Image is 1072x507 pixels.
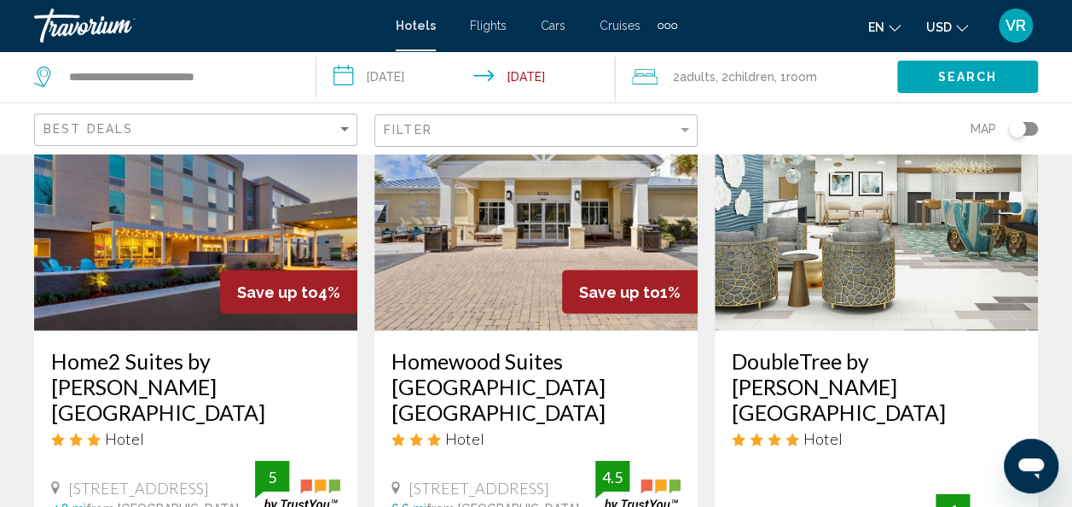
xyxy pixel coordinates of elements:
[391,347,681,424] a: Homewood Suites [GEOGRAPHIC_DATA] [GEOGRAPHIC_DATA]
[34,57,357,330] img: Hotel image
[715,57,1038,330] img: Hotel image
[926,20,952,34] span: USD
[732,347,1021,424] a: DoubleTree by [PERSON_NAME] [GEOGRAPHIC_DATA]
[774,65,817,89] span: , 1
[470,19,507,32] a: Flights
[374,57,698,330] img: Hotel image
[384,123,432,137] span: Filter
[673,65,716,89] span: 2
[105,428,144,447] span: Hotel
[716,65,774,89] span: , 2
[897,61,1038,92] button: Search
[34,9,379,43] a: Travorium
[255,466,289,487] div: 5
[658,12,677,39] button: Extra navigation items
[43,122,133,136] span: Best Deals
[391,428,681,447] div: 3 star Hotel
[562,270,698,313] div: 1%
[971,117,996,141] span: Map
[396,19,436,32] a: Hotels
[374,114,698,149] button: Filter
[615,51,897,102] button: Travelers: 2 adults, 2 children
[994,8,1038,44] button: User Menu
[237,283,318,300] span: Save up to
[868,15,901,39] button: Change language
[803,428,843,447] span: Hotel
[541,19,565,32] a: Cars
[680,70,716,84] span: Adults
[68,478,209,497] span: [STREET_ADDRESS]
[51,428,340,447] div: 3 star Hotel
[409,478,549,497] span: [STREET_ADDRESS]
[595,466,629,487] div: 4.5
[316,51,616,102] button: Check-in date: Oct 10, 2025 Check-out date: Oct 13, 2025
[43,123,352,137] mat-select: Sort by
[445,428,484,447] span: Hotel
[579,283,660,300] span: Save up to
[1004,439,1058,493] iframe: Button to launch messaging window
[600,19,640,32] a: Cruises
[926,15,968,39] button: Change currency
[938,71,998,84] span: Search
[786,70,817,84] span: Room
[996,121,1038,137] button: Toggle map
[1005,17,1026,34] span: VR
[868,20,884,34] span: en
[51,347,340,424] a: Home2 Suites by [PERSON_NAME][GEOGRAPHIC_DATA]
[732,428,1021,447] div: 4 star Hotel
[220,270,357,313] div: 4%
[728,70,774,84] span: Children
